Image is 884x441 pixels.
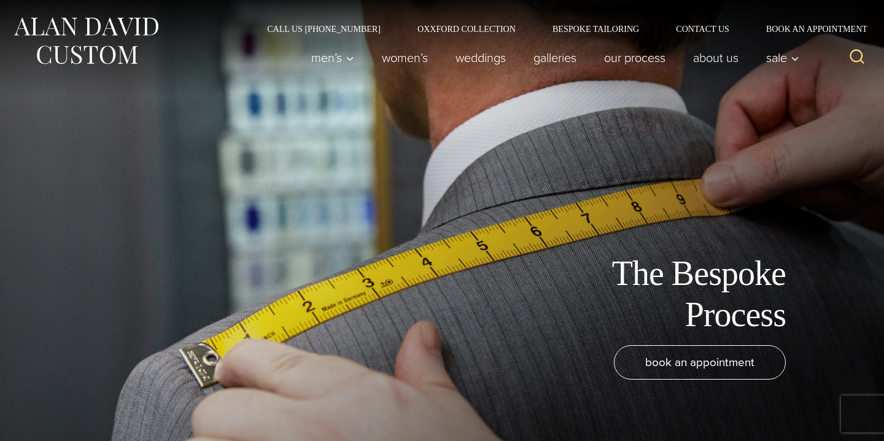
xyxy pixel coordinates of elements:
[766,52,799,64] span: Sale
[645,353,754,371] span: book an appointment
[680,45,753,70] a: About Us
[534,25,657,33] a: Bespoke Tailoring
[249,25,399,33] a: Call Us [PHONE_NUMBER]
[657,25,748,33] a: Contact Us
[298,45,806,70] nav: Primary Navigation
[614,345,786,380] a: book an appointment
[368,45,442,70] a: Women’s
[591,45,680,70] a: Our Process
[520,45,591,70] a: Galleries
[311,52,354,64] span: Men’s
[842,43,872,72] button: View Search Form
[12,14,160,68] img: Alan David Custom
[442,45,520,70] a: weddings
[249,25,872,33] nav: Secondary Navigation
[399,25,534,33] a: Oxxford Collection
[748,25,872,33] a: Book an Appointment
[510,253,786,335] h1: The Bespoke Process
